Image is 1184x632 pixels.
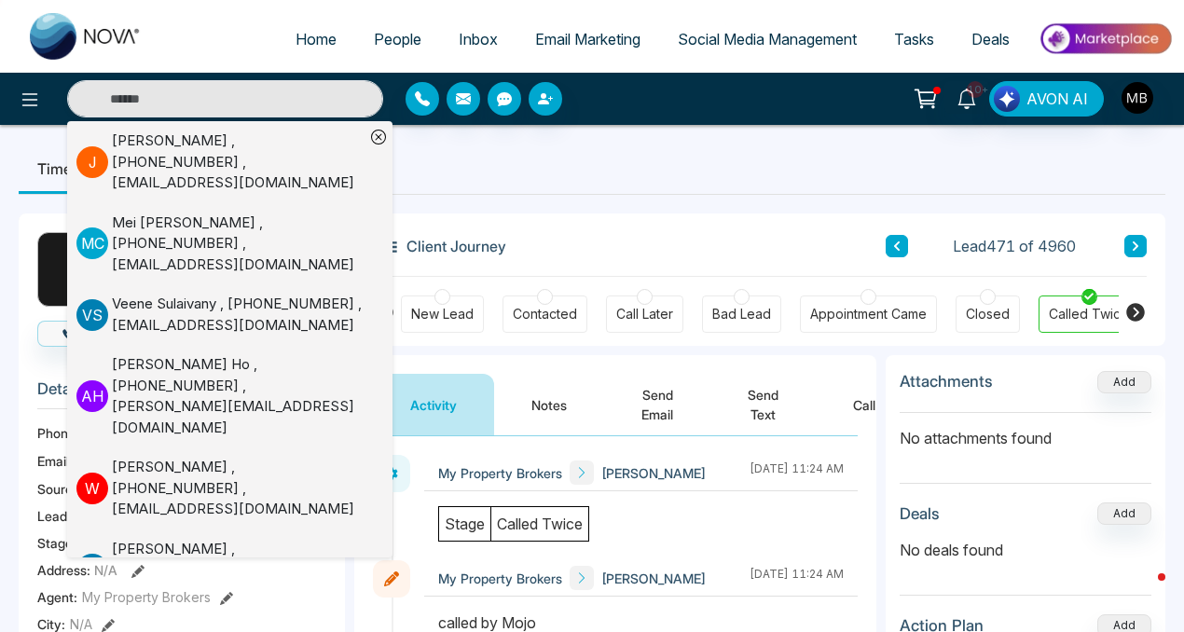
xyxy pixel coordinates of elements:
[616,305,673,323] div: Call Later
[112,294,365,336] div: Veene Sulaivany , [PHONE_NUMBER] , [EMAIL_ADDRESS][DOMAIN_NAME]
[1097,502,1151,525] button: Add
[438,463,562,483] span: My Property Brokers
[604,374,710,435] button: Send Email
[967,81,984,98] span: 10+
[37,451,73,471] span: Email:
[971,30,1010,48] span: Deals
[82,587,211,607] span: My Property Brokers
[37,379,326,408] h3: Details
[30,13,142,60] img: Nova CRM Logo
[76,146,108,178] p: J
[994,86,1020,112] img: Lead Flow
[1121,569,1165,613] iframe: Intercom live chat
[894,30,934,48] span: Tasks
[989,81,1104,117] button: AVON AI
[516,21,659,57] a: Email Marketing
[440,21,516,57] a: Inbox
[112,354,365,438] div: [PERSON_NAME] Ho , [PHONE_NUMBER] , [PERSON_NAME][EMAIL_ADDRESS][DOMAIN_NAME]
[76,227,108,259] p: M C
[953,235,1076,257] span: Lead 471 of 4960
[37,321,128,347] button: Call
[411,305,474,323] div: New Lead
[112,457,365,520] div: [PERSON_NAME] , [PHONE_NUMBER] , [EMAIL_ADDRESS][DOMAIN_NAME]
[374,30,421,48] span: People
[601,463,706,483] span: [PERSON_NAME]
[810,305,927,323] div: Appointment Came
[459,30,498,48] span: Inbox
[1049,305,1129,323] div: Called Twice
[1026,88,1088,110] span: AVON AI
[712,305,771,323] div: Bad Lead
[112,131,365,194] div: [PERSON_NAME] , [PHONE_NUMBER] , [EMAIL_ADDRESS][DOMAIN_NAME]
[438,569,562,588] span: My Property Brokers
[659,21,875,57] a: Social Media Management
[1038,18,1173,60] img: Market-place.gif
[875,21,953,57] a: Tasks
[37,587,77,607] span: Agent:
[816,374,913,435] button: Call
[513,305,577,323] div: Contacted
[494,374,604,435] button: Notes
[37,560,117,580] span: Address:
[750,566,844,590] div: [DATE] 11:24 AM
[900,539,1151,561] p: No deals found
[373,374,494,435] button: Activity
[966,305,1010,323] div: Closed
[76,299,108,331] p: V S
[112,539,365,602] div: [PERSON_NAME] , [PHONE_NUMBER] , [EMAIL_ADDRESS][DOMAIN_NAME]
[112,213,365,276] div: Mei [PERSON_NAME] , [PHONE_NUMBER] , [EMAIL_ADDRESS][DOMAIN_NAME]
[535,30,640,48] span: Email Marketing
[601,569,706,588] span: [PERSON_NAME]
[37,506,104,526] span: Lead Type:
[900,413,1151,449] p: No attachments found
[355,21,440,57] a: People
[1097,373,1151,389] span: Add
[37,423,79,443] span: Phone:
[750,460,844,485] div: [DATE] 11:24 AM
[277,21,355,57] a: Home
[900,372,993,391] h3: Attachments
[19,144,115,194] li: Timeline
[1097,371,1151,393] button: Add
[710,374,816,435] button: Send Text
[76,380,108,412] p: A H
[76,554,108,585] p: F
[373,232,506,260] h3: Client Journey
[37,232,112,307] div: J
[944,81,989,114] a: 10+
[678,30,857,48] span: Social Media Management
[76,473,108,504] p: W
[37,533,76,553] span: Stage:
[37,479,84,499] span: Source:
[1122,82,1153,114] img: User Avatar
[953,21,1028,57] a: Deals
[900,504,940,523] h3: Deals
[296,30,337,48] span: Home
[94,562,117,578] span: N/A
